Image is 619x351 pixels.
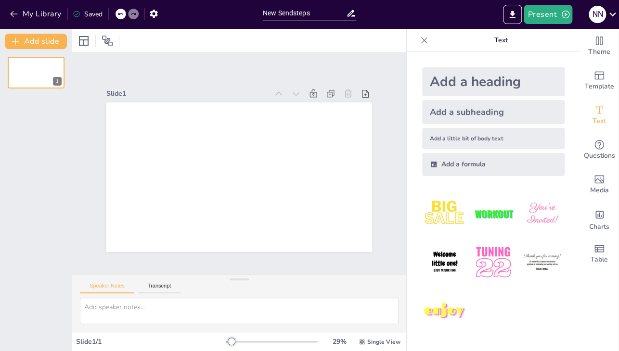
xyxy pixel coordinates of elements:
span: Text [593,116,606,126]
span: Charts [589,222,609,232]
div: Change the overall theme [580,29,619,63]
img: 3.jpeg [520,191,565,236]
div: Add charts and graphs [580,202,619,237]
button: My Library [7,6,65,22]
span: Position [102,35,113,47]
div: Add a subheading [422,100,565,124]
div: Add a table [580,237,619,271]
img: 2.jpeg [471,191,516,236]
div: Add a heading [422,67,565,96]
div: 1 [53,77,62,86]
button: Present [524,5,572,24]
div: Add images, graphics, shapes or video [580,167,619,202]
div: Saved [73,10,103,19]
p: Text [432,29,570,52]
span: Template [585,81,614,92]
div: Slide 1 [106,89,268,98]
button: Export to PowerPoint [503,5,522,24]
div: Add text boxes [580,98,619,133]
span: Media [590,185,609,196]
div: Add ready made slides [580,63,619,98]
span: Single View [367,338,400,346]
span: Table [591,254,608,265]
span: Theme [588,47,610,57]
div: Add a formula [422,153,565,176]
div: Add a little bit of body text [422,128,565,149]
img: 5.jpeg [471,240,516,285]
img: 6.jpeg [520,240,565,285]
div: 1 [8,57,64,88]
div: Slide 1 / 1 [76,337,226,346]
img: 4.jpeg [422,240,467,285]
button: Add slide [5,34,67,49]
div: Layout [76,33,91,49]
span: Questions [584,150,615,161]
button: Speaker Notes [80,283,134,293]
img: 7.jpeg [422,289,467,334]
div: 29 % [328,337,351,346]
button: n n [589,5,606,24]
div: Get real-time input from your audience [580,133,619,167]
img: 1.jpeg [422,191,467,236]
div: n n [589,6,606,23]
button: Transcript [138,283,181,293]
input: Insert title [263,6,346,20]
